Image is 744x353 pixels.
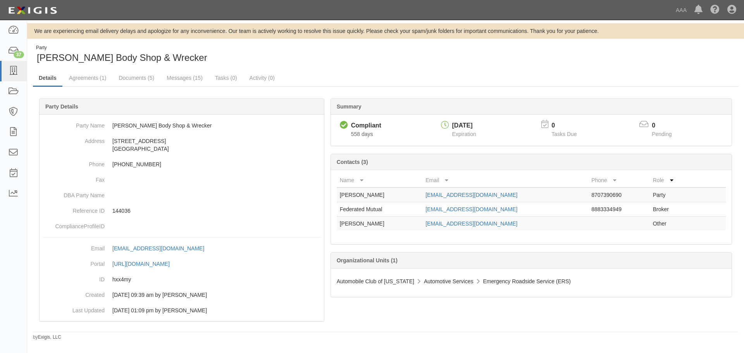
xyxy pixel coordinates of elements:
td: Federated Mutual [337,202,423,217]
div: We are experiencing email delivery delays and apologize for any inconvenience. Our team is active... [27,27,744,35]
a: Exigis, LLC [38,334,61,340]
a: Messages (15) [161,70,208,86]
span: Emergency Roadside Service (ERS) [483,278,571,284]
a: [EMAIL_ADDRESS][DOMAIN_NAME] [425,206,517,212]
dd: hxx4my [43,272,321,287]
span: Expiration [452,131,476,137]
th: Email [422,173,588,188]
a: Tasks (0) [209,70,243,86]
td: Party [650,188,695,202]
dt: DBA Party Name [43,188,105,199]
dd: [PHONE_NUMBER] [43,157,321,172]
div: [EMAIL_ADDRESS][DOMAIN_NAME] [112,245,204,252]
td: 8883334949 [588,202,650,217]
a: AAA [672,2,691,18]
p: 144036 [112,207,321,215]
dt: Portal [43,256,105,268]
dt: ID [43,272,105,283]
i: Compliant [340,121,348,129]
div: Cliff Carter Body Shop & Wrecker [33,45,380,64]
img: logo-5460c22ac91f19d4615b14bd174203de0afe785f0fc80cf4dbbc73dc1793850b.png [6,3,59,17]
small: by [33,334,61,341]
dt: ComplianceProfileID [43,219,105,230]
div: Compliant [351,121,381,130]
div: Party [36,45,207,51]
b: Contacts (3) [337,159,368,165]
span: Tasks Due [551,131,577,137]
b: Organizational Units (1) [337,257,398,263]
dd: [STREET_ADDRESS] [GEOGRAPHIC_DATA] [43,133,321,157]
a: [EMAIL_ADDRESS][DOMAIN_NAME] [425,220,517,227]
b: Party Details [45,103,78,110]
dt: Phone [43,157,105,168]
b: Summary [337,103,362,110]
th: Name [337,173,423,188]
td: 8707390690 [588,188,650,202]
td: Other [650,217,695,231]
span: Since 02/07/2024 [351,131,373,137]
a: Details [33,70,62,87]
dt: Fax [43,172,105,184]
dt: Created [43,287,105,299]
a: [EMAIL_ADDRESS][DOMAIN_NAME] [112,245,213,251]
dt: Party Name [43,118,105,129]
a: Agreements (1) [63,70,112,86]
p: 0 [551,121,586,130]
dt: Email [43,241,105,252]
td: [PERSON_NAME] [337,188,423,202]
dt: Last Updated [43,303,105,314]
div: 37 [14,51,24,58]
span: Automobile Club of [US_STATE] [337,278,414,284]
span: Automotive Services [424,278,474,284]
td: Broker [650,202,695,217]
span: Pending [652,131,672,137]
span: [PERSON_NAME] Body Shop & Wrecker [37,52,207,63]
div: [DATE] [452,121,476,130]
a: Activity (0) [244,70,281,86]
dd: 09/14/2023 01:09 pm by Benjamin Tully [43,303,321,318]
th: Role [650,173,695,188]
td: [PERSON_NAME] [337,217,423,231]
a: Documents (5) [113,70,160,86]
a: [EMAIL_ADDRESS][DOMAIN_NAME] [425,192,517,198]
i: Help Center - Complianz [710,5,720,15]
dt: Reference ID [43,203,105,215]
a: [URL][DOMAIN_NAME] [112,261,178,267]
dd: 08/29/2023 09:39 am by Benjamin Tully [43,287,321,303]
dd: [PERSON_NAME] Body Shop & Wrecker [43,118,321,133]
p: 0 [652,121,681,130]
th: Phone [588,173,650,188]
dt: Address [43,133,105,145]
